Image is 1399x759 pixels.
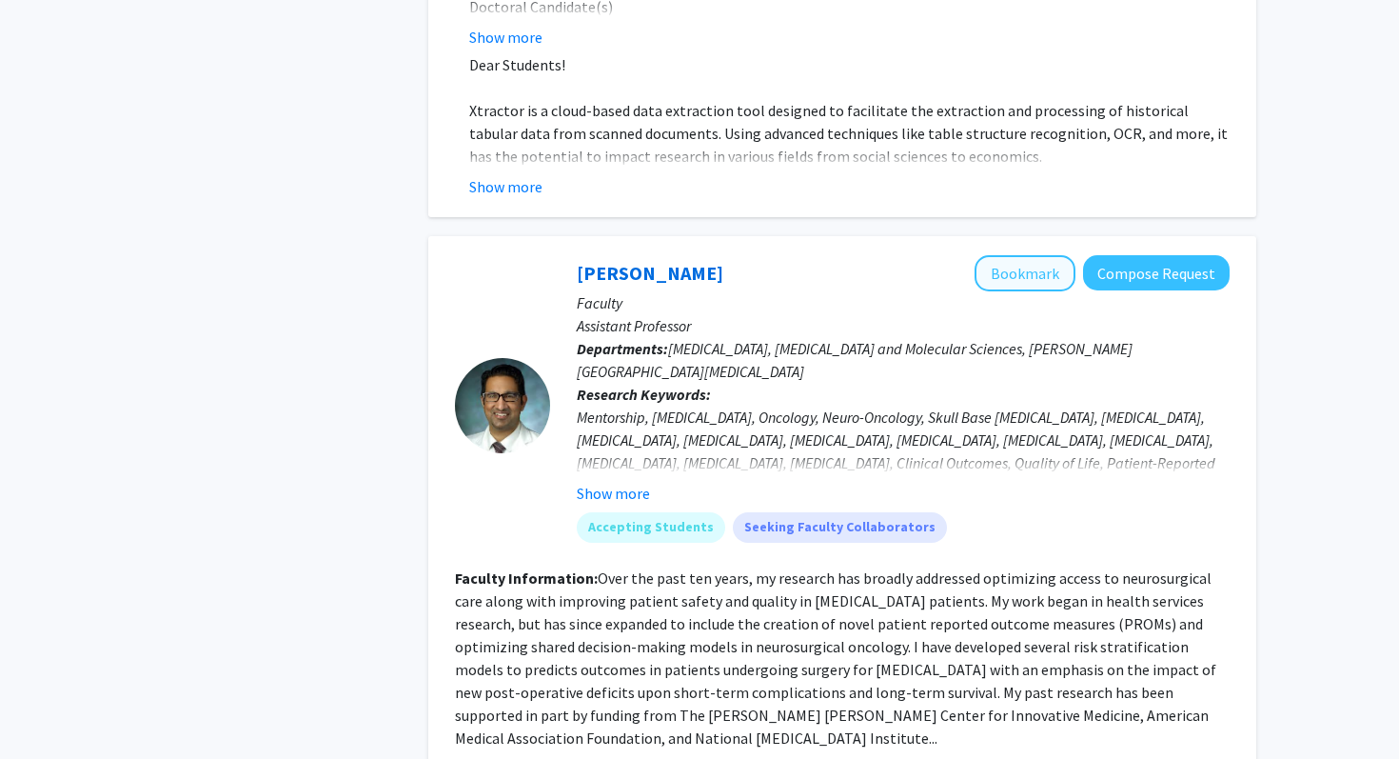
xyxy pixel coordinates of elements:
[975,255,1075,291] button: Add Raj Mukherjee to Bookmarks
[733,512,947,543] mat-chip: Seeking Faculty Collaborators
[577,339,668,358] b: Departments:
[455,569,1216,748] fg-read-more: Over the past ten years, my research has broadly addressed optimizing access to neurosurgical car...
[577,385,711,404] b: Research Keywords:
[469,101,1228,166] span: Xtractor is a cloud-based data extraction tool designed to facilitate the extraction and processi...
[469,55,565,74] span: Dear Students!
[577,512,725,543] mat-chip: Accepting Students
[469,26,542,49] button: Show more
[577,406,1230,543] div: Mentorship, [MEDICAL_DATA], Oncology, Neuro-Oncology, Skull Base [MEDICAL_DATA], [MEDICAL_DATA], ...
[577,339,1133,381] span: [MEDICAL_DATA], [MEDICAL_DATA] and Molecular Sciences, [PERSON_NAME][GEOGRAPHIC_DATA][MEDICAL_DATA]
[577,314,1230,337] p: Assistant Professor
[455,569,598,588] b: Faculty Information:
[469,175,542,198] button: Show more
[1083,255,1230,290] button: Compose Request to Raj Mukherjee
[577,291,1230,314] p: Faculty
[1318,673,1385,745] iframe: Chat
[577,261,723,285] a: [PERSON_NAME]
[577,482,650,505] button: Show more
